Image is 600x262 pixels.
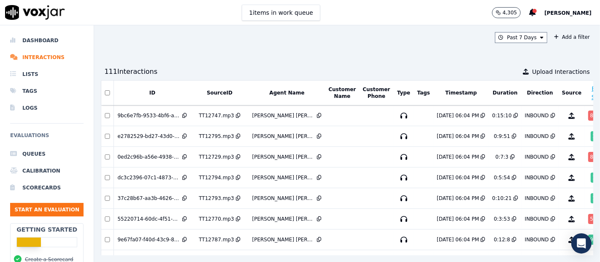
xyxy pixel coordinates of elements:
[494,236,510,243] div: 0:12:8
[494,216,510,222] div: 0:3:53
[10,179,84,196] a: Scorecards
[252,133,316,140] div: [PERSON_NAME] [PERSON_NAME] [PERSON_NAME]
[5,5,65,20] img: voxjar logo
[10,203,84,216] button: Start an Evaluation
[437,133,479,140] div: [DATE] 06:04 PM
[269,89,304,96] button: Agent Name
[503,9,517,16] p: 4,305
[199,133,234,140] div: TT12795.mp3
[149,89,155,96] button: ID
[525,154,549,160] div: INBOUND
[525,174,549,181] div: INBOUND
[104,67,157,77] div: 111 Interaction s
[492,7,529,18] button: 4,305
[494,133,510,140] div: 0:9:51
[494,174,510,181] div: 0:5:54
[437,154,479,160] div: [DATE] 06:04 PM
[117,195,181,202] div: 37c28b67-aa3b-4626-8767-ed2a4a2e8948
[527,89,553,96] button: Direction
[117,216,181,222] div: 55220714-60dc-4f51-9b0a-952dc208c9d4
[252,112,316,119] div: [PERSON_NAME] [PERSON_NAME] [PERSON_NAME]
[199,154,234,160] div: TT12729.mp3
[363,86,390,100] button: Customer Phone
[10,146,84,162] a: Queues
[10,32,84,49] a: Dashboard
[199,112,234,119] div: TT12747.mp3
[525,195,549,202] div: INBOUND
[571,233,592,254] div: Open Intercom Messenger
[551,32,593,42] button: Add a filter
[117,112,181,119] div: 9bc6e7fb-9533-4bf6-ac72-7f94faf8ad9a
[199,174,234,181] div: TT12794.mp3
[10,49,84,66] a: Interactions
[492,7,521,18] button: 4,305
[492,195,512,202] div: 0:10:21
[252,195,316,202] div: [PERSON_NAME] [PERSON_NAME]
[10,83,84,100] a: Tags
[252,154,316,160] div: [PERSON_NAME] [PERSON_NAME] [PERSON_NAME]
[10,100,84,116] a: Logs
[252,236,316,243] div: [PERSON_NAME] [PERSON_NAME]
[495,154,508,160] div: 0:7:3
[525,112,549,119] div: INBOUND
[437,236,479,243] div: [DATE] 06:04 PM
[437,216,479,222] div: [DATE] 06:04 PM
[242,5,320,21] button: 1items in work queue
[532,68,590,76] span: Upload Interactions
[562,89,582,96] button: Source
[117,236,181,243] div: 9e67fa07-f40d-43c9-8c84-fe1003879f0d
[16,225,77,234] h2: Getting Started
[10,162,84,179] a: Calibration
[199,216,234,222] div: TT12770.mp3
[437,195,479,202] div: [DATE] 06:04 PM
[417,89,430,96] button: Tags
[10,130,84,146] h6: Evaluations
[397,89,410,96] button: Type
[117,133,181,140] div: e2782529-bd27-43d0-a326-d0c9a452dbc7
[199,236,234,243] div: TT12787.mp3
[492,112,512,119] div: 0:15:10
[523,68,590,76] button: Upload Interactions
[10,66,84,83] a: Lists
[544,10,592,16] span: [PERSON_NAME]
[525,216,549,222] div: INBOUND
[117,174,181,181] div: dc3c2396-07c1-4873-971e-1521b56f32f9
[199,195,234,202] div: TT12793.mp3
[544,8,600,18] button: [PERSON_NAME]
[207,89,232,96] button: SourceID
[117,154,181,160] div: 0ed2c96b-a56e-4938-aa7a-f6898e9df5fa
[525,133,549,140] div: INBOUND
[252,174,316,181] div: [PERSON_NAME] [PERSON_NAME]
[445,89,477,96] button: Timestamp
[437,112,479,119] div: [DATE] 06:04 PM
[525,236,549,243] div: INBOUND
[437,174,479,181] div: [DATE] 06:04 PM
[329,86,356,100] button: Customer Name
[495,32,547,43] button: Past 7 Days
[493,89,518,96] button: Duration
[252,216,316,222] div: [PERSON_NAME] [PERSON_NAME]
